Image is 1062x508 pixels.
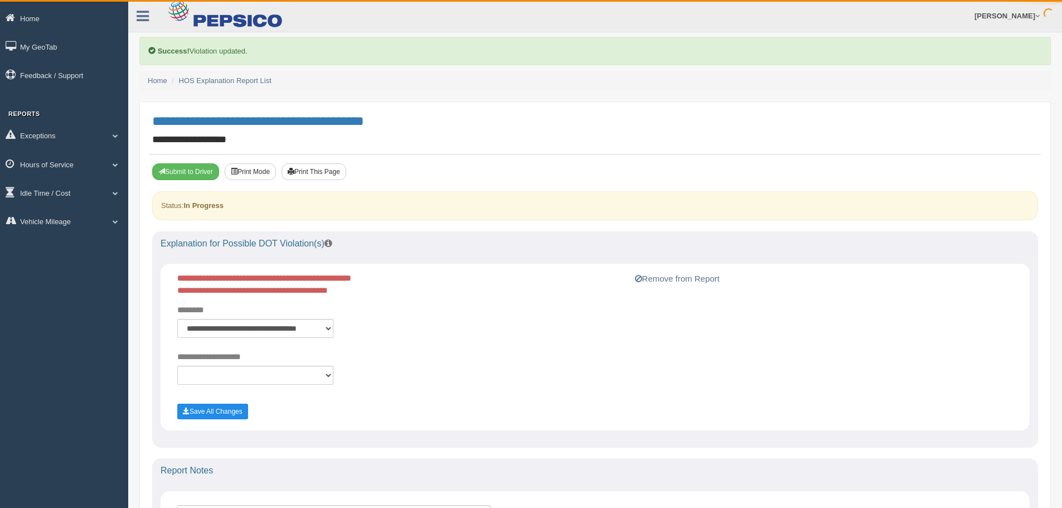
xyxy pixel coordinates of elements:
strong: In Progress [183,201,224,210]
button: Print Mode [225,163,276,180]
button: Remove from Report [632,272,723,286]
button: Save [177,404,248,419]
a: Home [148,76,167,85]
div: Explanation for Possible DOT Violation(s) [152,231,1038,256]
a: HOS Explanation Report List [179,76,271,85]
div: Violation updated. [139,37,1051,65]
b: Success! [158,47,190,55]
div: Report Notes [152,458,1038,483]
button: Submit To Driver [152,163,219,180]
div: Status: [152,191,1038,220]
button: Print This Page [282,163,346,180]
